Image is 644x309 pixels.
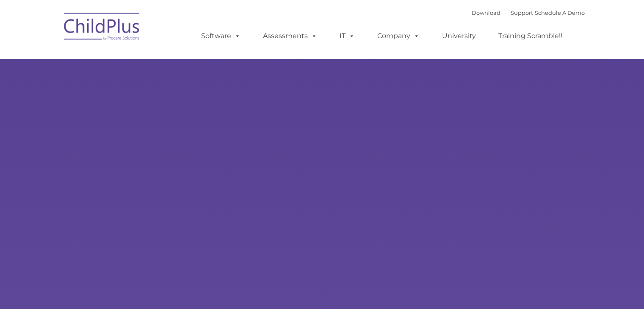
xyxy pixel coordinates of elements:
a: IT [331,28,363,44]
a: Company [369,28,428,44]
font: | [472,9,585,16]
a: Download [472,9,500,16]
a: Assessments [254,28,326,44]
a: Schedule A Demo [535,9,585,16]
a: Support [511,9,533,16]
a: University [434,28,484,44]
a: Training Scramble!! [490,28,571,44]
img: ChildPlus by Procare Solutions [60,7,144,49]
a: Software [193,28,249,44]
